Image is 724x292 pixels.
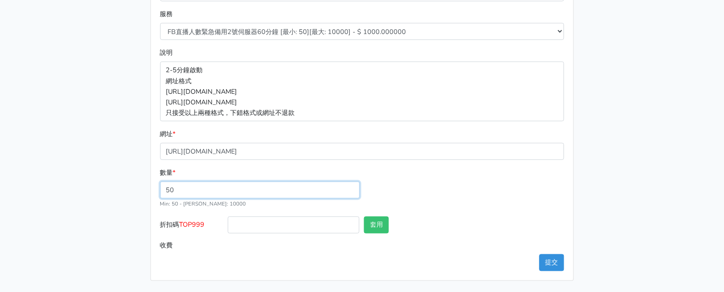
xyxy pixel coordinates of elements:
[160,129,176,139] label: 網址
[364,217,389,234] button: 套用
[160,47,173,58] label: 說明
[160,143,564,160] input: 格式為https://www.facebook.com/topfblive/videos/123456789/
[158,237,226,254] label: 收費
[180,220,205,229] span: TOP999
[160,200,246,208] small: Min: 50 - [PERSON_NAME]: 10000
[160,62,564,121] p: 2-5分鐘啟動 網址格式 [URL][DOMAIN_NAME] [URL][DOMAIN_NAME] 只接受以上兩種格式，下錯格式或網址不退款
[539,254,564,271] button: 提交
[160,167,176,178] label: 數量
[158,217,226,237] label: 折扣碼
[160,9,173,19] label: 服務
